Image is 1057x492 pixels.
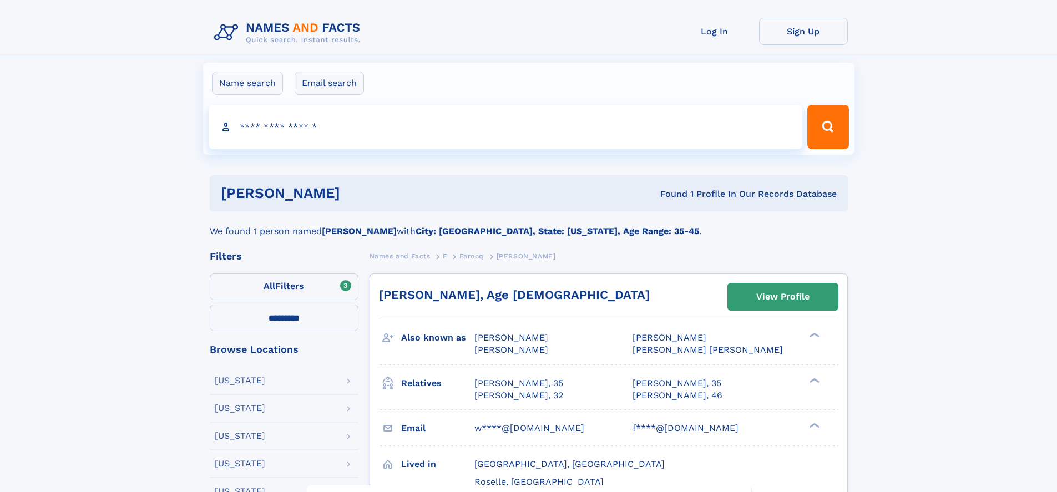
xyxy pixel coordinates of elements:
[401,374,474,393] h3: Relatives
[295,72,364,95] label: Email search
[497,252,556,260] span: [PERSON_NAME]
[215,459,265,468] div: [US_STATE]
[459,252,484,260] span: Farooq
[264,281,275,291] span: All
[474,377,563,389] a: [PERSON_NAME], 35
[759,18,848,45] a: Sign Up
[807,422,820,429] div: ❯
[633,377,721,389] a: [PERSON_NAME], 35
[633,344,783,355] span: [PERSON_NAME] [PERSON_NAME]
[443,252,447,260] span: F
[459,249,484,263] a: Farooq
[215,376,265,385] div: [US_STATE]
[728,283,838,310] a: View Profile
[209,105,803,149] input: search input
[212,72,283,95] label: Name search
[210,251,358,261] div: Filters
[379,288,650,302] a: [PERSON_NAME], Age [DEMOGRAPHIC_DATA]
[474,476,604,487] span: Roselle, [GEOGRAPHIC_DATA]
[210,18,370,48] img: Logo Names and Facts
[807,105,848,149] button: Search Button
[474,344,548,355] span: [PERSON_NAME]
[807,332,820,339] div: ❯
[322,226,397,236] b: [PERSON_NAME]
[215,404,265,413] div: [US_STATE]
[443,249,447,263] a: F
[807,377,820,384] div: ❯
[215,432,265,440] div: [US_STATE]
[416,226,699,236] b: City: [GEOGRAPHIC_DATA], State: [US_STATE], Age Range: 35-45
[401,455,474,474] h3: Lived in
[210,211,848,238] div: We found 1 person named with .
[670,18,759,45] a: Log In
[633,389,722,402] a: [PERSON_NAME], 46
[474,389,563,402] a: [PERSON_NAME], 32
[474,332,548,343] span: [PERSON_NAME]
[756,284,810,310] div: View Profile
[474,459,665,469] span: [GEOGRAPHIC_DATA], [GEOGRAPHIC_DATA]
[210,273,358,300] label: Filters
[210,344,358,354] div: Browse Locations
[401,419,474,438] h3: Email
[633,332,706,343] span: [PERSON_NAME]
[221,186,500,200] h1: [PERSON_NAME]
[500,188,837,200] div: Found 1 Profile In Our Records Database
[401,328,474,347] h3: Also known as
[370,249,431,263] a: Names and Facts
